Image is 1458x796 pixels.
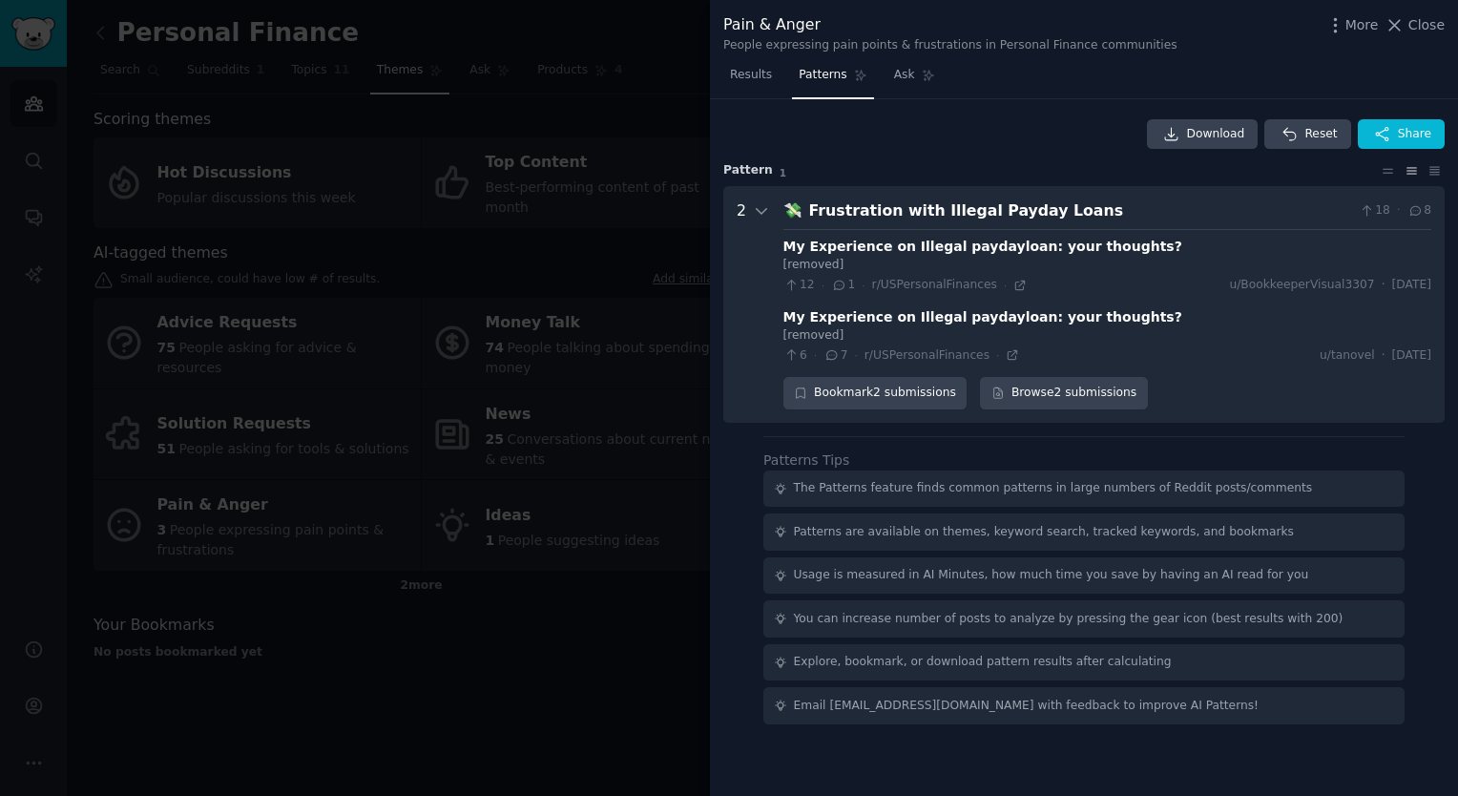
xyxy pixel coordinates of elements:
[794,480,1313,497] div: The Patterns feature finds common patterns in large numbers of Reddit posts/comments
[854,348,857,362] span: ·
[862,279,864,292] span: ·
[783,377,968,409] div: Bookmark 2 submissions
[1382,347,1385,365] span: ·
[831,277,855,294] span: 1
[723,13,1177,37] div: Pain & Anger
[1320,347,1375,365] span: u/tanovel
[783,307,1182,327] div: My Experience on Illegal paydayloan: your thoughts?
[794,654,1172,671] div: Explore, bookmark, or download pattern results after calculating
[996,348,999,362] span: ·
[1229,277,1374,294] span: u/BookkeeperVisual3307
[1392,277,1431,294] span: [DATE]
[823,347,847,365] span: 7
[792,60,873,99] a: Patterns
[1187,126,1245,143] span: Download
[872,278,997,291] span: r/USPersonalFinances
[1408,15,1445,35] span: Close
[980,377,1147,409] a: Browse2 submissions
[1325,15,1379,35] button: More
[794,611,1343,628] div: You can increase number of posts to analyze by pressing the gear icon (best results with 200)
[783,347,807,365] span: 6
[794,567,1309,584] div: Usage is measured in AI Minutes, how much time you save by having an AI read for you
[723,37,1177,54] div: People expressing pain points & frustrations in Personal Finance communities
[809,199,1352,223] div: Frustration with Illegal Payday Loans
[1264,119,1350,150] button: Reset
[723,60,779,99] a: Results
[794,698,1260,715] div: Email [EMAIL_ADDRESS][DOMAIN_NAME] with feedback to improve AI Patterns!
[763,452,849,468] label: Patterns Tips
[864,348,989,362] span: r/USPersonalFinances
[1398,126,1431,143] span: Share
[1358,119,1445,150] button: Share
[822,279,824,292] span: ·
[887,60,942,99] a: Ask
[1004,279,1007,292] span: ·
[783,277,815,294] span: 12
[1345,15,1379,35] span: More
[780,167,786,178] span: 1
[1359,202,1390,220] span: 18
[783,377,968,409] button: Bookmark2 submissions
[814,348,817,362] span: ·
[894,67,915,84] span: Ask
[730,67,772,84] span: Results
[1304,126,1337,143] span: Reset
[1397,202,1401,220] span: ·
[737,199,746,409] div: 2
[783,257,1431,274] div: [removed]
[1385,15,1445,35] button: Close
[1382,277,1385,294] span: ·
[799,67,846,84] span: Patterns
[783,327,1431,345] div: [removed]
[1407,202,1431,220] span: 8
[1392,347,1431,365] span: [DATE]
[1147,119,1259,150] a: Download
[794,524,1294,541] div: Patterns are available on themes, keyword search, tracked keywords, and bookmarks
[783,201,802,220] span: 💸
[723,162,773,179] span: Pattern
[783,237,1182,257] div: My Experience on Illegal paydayloan: your thoughts?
